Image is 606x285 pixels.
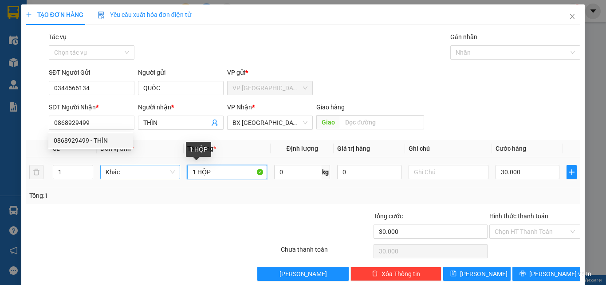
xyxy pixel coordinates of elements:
img: icon [98,12,105,19]
div: 30.000 [102,57,176,70]
button: save[PERSON_NAME] [443,267,511,281]
button: printer[PERSON_NAME] và In [512,267,580,281]
span: Gửi: [8,8,21,18]
span: TẠO ĐƠN HÀNG [26,11,83,18]
button: deleteXóa Thông tin [350,267,441,281]
span: Giao [316,115,340,129]
span: Khác [106,165,175,179]
input: Ghi Chú [409,165,488,179]
button: [PERSON_NAME] [257,267,348,281]
div: SĐT Người Nhận [49,102,134,112]
div: VP [GEOGRAPHIC_DATA] [8,8,98,29]
div: 0385373639 [104,29,175,41]
label: Gán nhãn [450,33,477,40]
div: Tổng: 1 [29,191,235,201]
span: Giá trị hàng [337,145,370,152]
div: 0868929499 - THÌN [54,136,128,145]
div: Người gửi [138,68,224,77]
span: Giao hàng [316,104,345,111]
span: save [450,270,456,277]
span: kg [321,165,330,179]
span: Yêu cầu xuất hóa đơn điện tử [98,11,191,18]
div: 0868929499 - THÌN [48,133,133,148]
div: VP gửi [227,68,313,77]
span: Định lượng [286,145,318,152]
span: close [569,13,576,20]
input: 0 [337,165,401,179]
span: VP Nhận [227,104,252,111]
label: Hình thức thanh toán [489,213,548,220]
input: Dọc đường [340,115,424,129]
div: 1 HỘP [186,142,211,157]
span: VP Tân Bình [232,81,307,95]
div: NGOAN [8,29,98,40]
span: BX Tân Châu [232,116,307,129]
span: delete [372,270,378,277]
span: user-add [211,119,218,126]
span: plus [26,12,32,18]
div: 0968746738 [8,40,98,52]
span: [PERSON_NAME] và In [529,269,591,279]
span: Xóa Thông tin [382,269,420,279]
div: VP Bàu Cỏ [104,8,175,18]
span: Cước hàng [496,145,526,152]
span: Tổng cước [374,213,403,220]
span: [PERSON_NAME] [279,269,327,279]
span: Tên hàng [187,145,216,152]
div: SĐT Người Gửi [49,68,134,77]
button: Close [560,4,585,29]
th: Ghi chú [405,140,492,157]
span: plus [567,169,576,176]
span: [PERSON_NAME] [460,269,508,279]
label: Tác vụ [49,33,67,40]
button: plus [567,165,577,179]
span: Nhận: [104,8,125,18]
div: Người nhận [138,102,224,112]
button: delete [29,165,43,179]
span: CC : [102,60,115,69]
div: KEN [104,18,175,29]
div: Chưa thanh toán [280,245,373,260]
span: printer [519,270,526,277]
input: VD: Bàn, Ghế [187,165,267,179]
